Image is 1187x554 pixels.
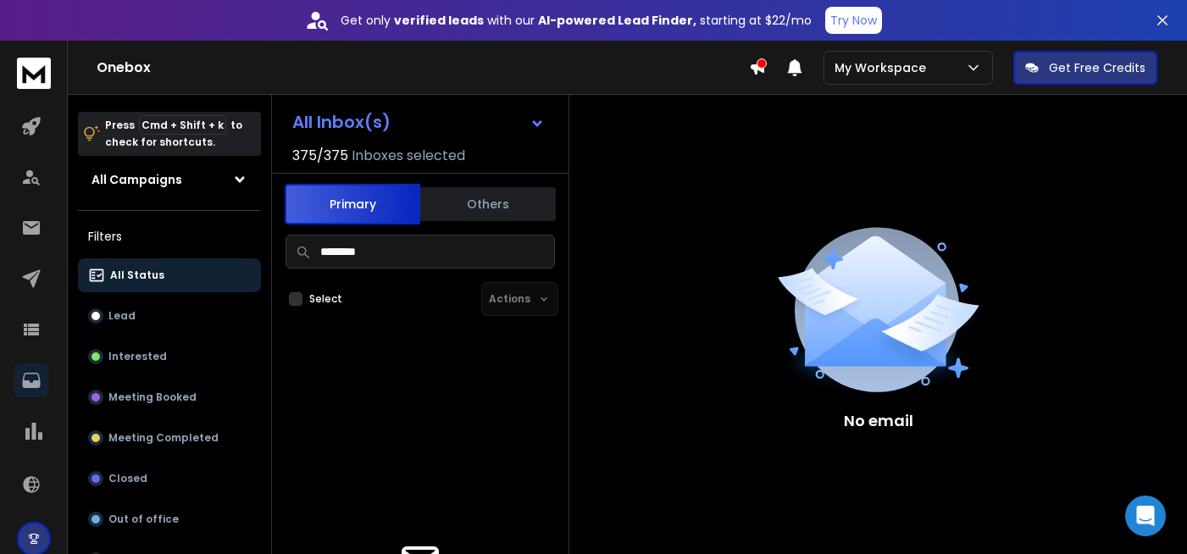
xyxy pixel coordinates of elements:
button: Meeting Completed [78,421,261,455]
p: Out of office [108,512,179,526]
button: Primary [285,184,420,224]
p: Press to check for shortcuts. [105,117,242,151]
strong: AI-powered Lead Finder, [538,12,696,29]
div: Open Intercom Messenger [1125,496,1166,536]
span: Cmd + Shift + k [139,115,226,135]
button: Closed [78,462,261,496]
strong: verified leads [394,12,484,29]
button: Lead [78,299,261,333]
button: All Campaigns [78,163,261,197]
p: Meeting Booked [108,391,197,404]
button: Meeting Booked [78,380,261,414]
p: Closed [108,472,147,485]
p: All Status [110,269,164,282]
span: 375 / 375 [292,146,348,166]
p: Meeting Completed [108,431,219,445]
button: Interested [78,340,261,374]
h3: Inboxes selected [352,146,465,166]
label: Select [309,292,342,306]
h1: All Campaigns [92,171,182,188]
button: Others [420,186,556,223]
img: logo [17,58,51,89]
p: Get only with our starting at $22/mo [341,12,812,29]
p: Interested [108,350,167,363]
button: Out of office [78,502,261,536]
button: All Status [78,258,261,292]
button: Get Free Credits [1013,51,1157,85]
h1: All Inbox(s) [292,114,391,130]
p: My Workspace [835,59,933,76]
p: Lead [108,309,136,323]
button: Try Now [825,7,882,34]
button: All Inbox(s) [279,105,558,139]
p: No email [844,409,913,433]
p: Get Free Credits [1049,59,1145,76]
p: Try Now [830,12,877,29]
h1: Onebox [97,58,749,78]
h3: Filters [78,224,261,248]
